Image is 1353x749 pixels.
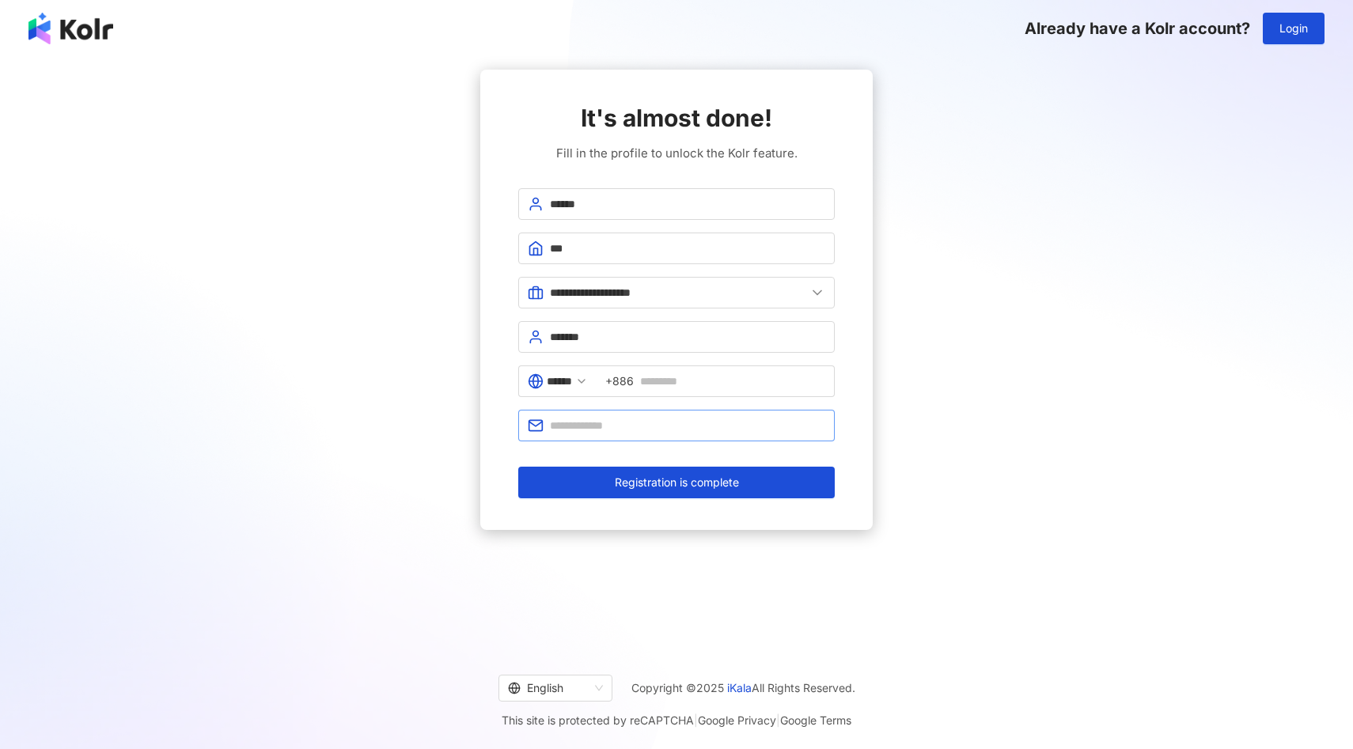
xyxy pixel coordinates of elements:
[776,713,780,727] span: |
[698,713,776,727] a: Google Privacy
[1279,22,1308,35] span: Login
[518,467,835,498] button: Registration is complete
[1025,19,1250,38] span: Already have a Kolr account?
[694,713,698,727] span: |
[581,101,772,134] span: It's almost done!
[727,681,752,694] a: iKala
[502,711,851,730] span: This site is protected by reCAPTCHA
[615,476,739,489] span: Registration is complete
[605,373,634,390] span: +886
[28,13,113,44] img: logo
[780,713,851,727] a: Google Terms
[508,675,589,701] div: English
[631,679,855,698] span: Copyright © 2025 All Rights Reserved.
[556,144,798,163] span: Fill in the profile to unlock the Kolr feature.
[1263,13,1325,44] button: Login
